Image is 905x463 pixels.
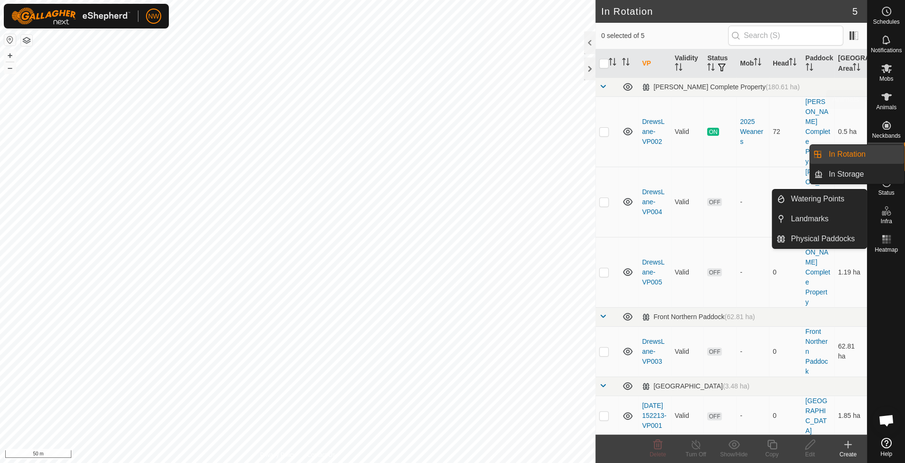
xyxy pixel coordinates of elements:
div: 2025 Weaners [740,117,765,147]
a: Front Northern Paddock [806,328,828,375]
span: OFF [707,198,721,206]
a: [PERSON_NAME] Complete Property [806,238,830,306]
td: 0 [769,396,802,436]
span: Delete [650,451,666,458]
a: Help [867,434,905,461]
div: - [740,197,765,207]
p-sorticon: Activate to sort [853,65,860,72]
a: [GEOGRAPHIC_DATA] [806,397,827,435]
th: Status [703,49,736,78]
a: DrewsLane-VP004 [642,188,664,216]
h2: In Rotation [601,6,852,17]
a: Watering Points [785,189,866,208]
div: [GEOGRAPHIC_DATA] [642,382,749,390]
td: 0 [769,167,802,237]
td: 1.85 ha [834,396,867,436]
span: ON [707,128,719,136]
span: (3.48 ha) [723,382,749,390]
span: Heatmap [875,247,898,253]
span: Watering Points [791,193,844,205]
a: DrewsLane-VP002 [642,118,664,145]
span: Physical Paddocks [791,233,855,245]
a: [PERSON_NAME] Complete Property [806,168,830,236]
td: 0 [769,237,802,307]
td: 72 [769,96,802,167]
td: 0.5 ha [834,96,867,167]
span: In Storage [829,169,864,180]
a: Landmarks [785,209,866,228]
th: Validity [671,49,704,78]
button: Reset Map [4,34,16,46]
li: In Rotation [810,145,904,164]
div: Copy [753,450,791,459]
div: Turn Off [677,450,715,459]
span: OFF [707,268,721,276]
p-sorticon: Activate to sort [806,65,813,72]
li: In Storage [810,165,904,184]
img: Gallagher Logo [11,8,130,25]
a: Contact Us [307,451,335,459]
span: Notifications [871,47,902,53]
button: + [4,50,16,61]
div: Create [829,450,867,459]
span: Neckbands [872,133,900,139]
div: [PERSON_NAME] Complete Property [642,83,799,91]
p-sorticon: Activate to sort [789,59,797,67]
td: Valid [671,96,704,167]
span: Landmarks [791,213,828,225]
th: Head [769,49,802,78]
span: (62.81 ha) [725,313,755,321]
p-sorticon: Activate to sort [609,59,616,67]
li: Landmarks [772,209,866,228]
a: In Storage [823,165,905,184]
a: Physical Paddocks [785,229,866,248]
span: Animals [876,104,896,110]
input: Search (S) [728,26,843,46]
p-sorticon: Activate to sort [622,59,630,67]
div: Front Northern Paddock [642,313,755,321]
p-sorticon: Activate to sort [675,65,682,72]
td: 62.81 ha [834,326,867,377]
span: Schedules [873,19,899,25]
div: - [740,411,765,421]
a: In Rotation [823,145,905,164]
td: 0 [769,326,802,377]
span: 5 [852,4,857,19]
span: In Rotation [829,149,866,160]
span: (180.61 ha) [766,83,800,91]
span: 0 selected of 5 [601,31,728,41]
span: Mobs [879,76,893,82]
th: VP [638,49,671,78]
span: Infra [880,218,892,224]
button: Map Layers [21,35,32,46]
td: Valid [671,326,704,377]
li: Watering Points [772,189,866,208]
td: Valid [671,396,704,436]
td: Valid [671,167,704,237]
a: [DATE] 152213-VP001 [642,402,666,429]
span: NW [148,11,159,21]
th: Mob [736,49,769,78]
div: Open chat [872,406,901,435]
a: Privacy Policy [260,451,296,459]
li: Physical Paddocks [772,229,866,248]
td: 1.19 ha [834,237,867,307]
div: - [740,267,765,277]
p-sorticon: Activate to sort [754,59,761,67]
div: - [740,347,765,357]
p-sorticon: Activate to sort [707,65,715,72]
div: Edit [791,450,829,459]
th: [GEOGRAPHIC_DATA] Area [834,49,867,78]
span: OFF [707,412,721,420]
span: Status [878,190,894,196]
span: OFF [707,348,721,356]
a: DrewsLane-VP003 [642,338,664,365]
th: Paddock [802,49,835,78]
a: [PERSON_NAME] Complete Property [806,98,830,165]
span: Help [880,451,892,457]
div: Show/Hide [715,450,753,459]
td: Valid [671,237,704,307]
button: – [4,62,16,74]
a: DrewsLane-VP005 [642,258,664,286]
